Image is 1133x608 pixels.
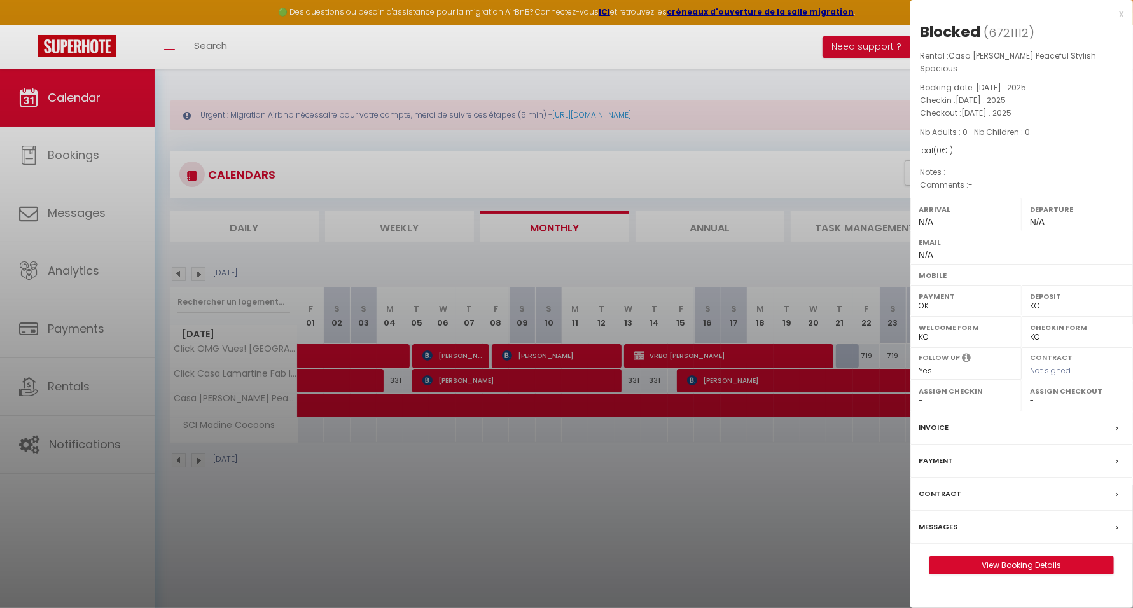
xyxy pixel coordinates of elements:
label: Welcome form [919,321,1013,334]
p: Checkout : [920,107,1123,120]
label: Assign Checkout [1030,385,1125,397]
span: ( € ) [933,145,953,156]
p: Notes : [920,166,1123,179]
span: [DATE] . 2025 [956,95,1006,106]
span: 0 [936,145,942,156]
i: Select YES if you want to send post-checkout messages sequences [962,352,971,366]
span: 6721112 [989,25,1029,41]
span: [DATE] . 2025 [976,82,1026,93]
div: x [910,6,1123,22]
span: N/A [1030,217,1045,227]
label: Follow up [919,352,960,363]
label: Assign Checkin [919,385,1013,397]
label: Messages [919,520,957,534]
label: Contract [919,487,961,501]
iframe: Chat [1079,551,1123,598]
a: View Booking Details [930,557,1113,574]
span: [DATE] . 2025 [961,107,1011,118]
span: N/A [919,217,933,227]
span: N/A [919,250,933,260]
div: Blocked [920,22,980,42]
label: Departure [1030,203,1125,216]
label: Arrival [919,203,1013,216]
label: Payment [919,454,953,467]
label: Mobile [919,269,1125,282]
span: Nb Adults : 0 - [920,127,1030,137]
p: Comments : [920,179,1123,191]
button: Ouvrir le widget de chat LiveChat [10,5,48,43]
label: Payment [919,290,1013,303]
p: Booking date : [920,81,1123,94]
p: Checkin : [920,94,1123,107]
span: - [968,179,973,190]
label: Email [919,236,1125,249]
p: Rental : [920,50,1123,75]
span: Not signed [1030,365,1071,376]
span: Nb Children : 0 [974,127,1030,137]
span: ( ) [984,24,1034,41]
label: Deposit [1030,290,1125,303]
span: Casa [PERSON_NAME] Peaceful Stylish Spacious [920,50,1096,74]
div: Ical [920,145,1123,157]
label: Contract [1030,352,1073,361]
label: Checkin form [1030,321,1125,334]
button: View Booking Details [929,556,1114,574]
span: - [945,167,950,177]
label: Invoice [919,421,949,434]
